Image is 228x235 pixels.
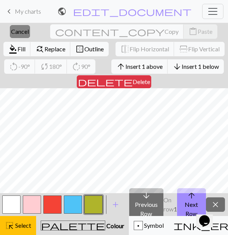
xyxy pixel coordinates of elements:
span: My charts [15,8,41,15]
span: Flip Horizontal [130,45,169,52]
span: Insert 1 below [182,63,219,70]
button: Cancel [10,25,30,38]
span: delete [78,76,133,87]
button: Insert 1 above [111,59,168,74]
span: Insert 1 above [125,63,163,70]
button: Outline [70,42,109,56]
span: Fill [17,45,25,52]
span: Outline [84,45,104,52]
button: -90° [4,59,35,74]
span: rotate_right [72,61,81,72]
span: Colour [105,222,124,229]
button: 90° [67,59,95,74]
button: Flip Horizontal [116,42,174,56]
button: 180° [35,59,67,74]
span: Replace [44,45,65,52]
span: -90° [18,63,30,70]
span: border_outer [75,44,84,54]
span: keyboard_arrow_left [5,6,14,17]
button: Insert 1 below [168,59,224,74]
span: rotate_left [9,61,18,72]
button: Colour [36,216,129,235]
button: Flip Vertical [174,42,225,56]
span: add [111,199,120,210]
button: p Symbol [129,216,169,235]
span: highlight_alt [5,220,14,231]
span: palette [41,220,105,231]
button: Fill [3,42,31,56]
span: Select [14,222,31,229]
span: content_copy [55,26,165,37]
button: Previous Row [129,188,163,221]
button: Copy [50,24,184,39]
span: arrow_downward [142,190,151,201]
button: Next Row [177,188,206,221]
p: On row [163,195,177,214]
span: flip [178,44,189,54]
strong: 1 [174,205,177,213]
button: Replace [30,42,71,56]
span: flip [120,44,130,54]
div: p [134,221,142,230]
span: close [211,199,220,210]
span: arrow_downward [173,61,182,72]
span: 180° [49,63,62,70]
span: Delete [133,78,150,85]
button: Toggle navigation [202,4,223,19]
span: arrow_upward [116,61,125,72]
span: Cancel [11,28,29,35]
a: My charts [5,5,41,18]
span: 90° [81,63,90,70]
span: find_replace [35,44,44,54]
span: sync [40,61,49,72]
span: public [57,6,66,17]
iframe: chat widget [196,205,220,227]
span: Copy [165,28,179,35]
span: edit_document [73,6,192,17]
button: Delete [77,75,151,88]
span: format_color_fill [8,44,17,54]
span: Flip Vertical [188,45,220,52]
span: arrow_upward [187,190,196,201]
span: Symbol [143,222,164,229]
